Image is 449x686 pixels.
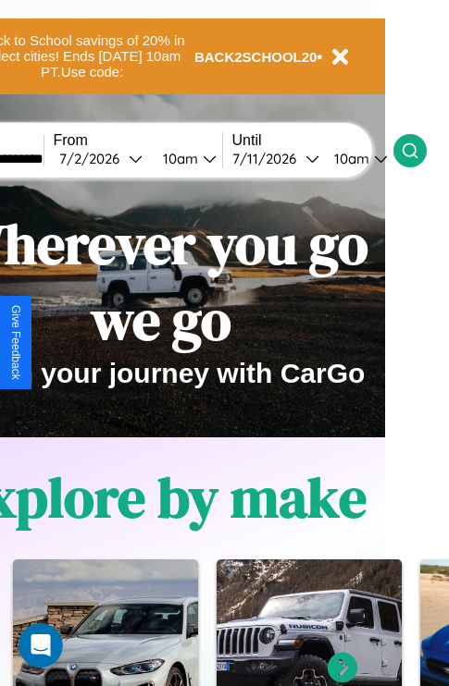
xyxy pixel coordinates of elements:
label: From [54,132,222,149]
div: 10am [325,150,374,167]
div: 7 / 2 / 2026 [59,150,129,167]
button: 10am [148,149,222,168]
b: BACK2SCHOOL20 [194,49,318,65]
div: 7 / 11 / 2026 [232,150,306,167]
div: Give Feedback [9,305,22,380]
label: Until [232,132,393,149]
div: 10am [154,150,203,167]
button: 7/2/2026 [54,149,148,168]
iframe: Intercom live chat [19,623,63,668]
button: 10am [319,149,393,168]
